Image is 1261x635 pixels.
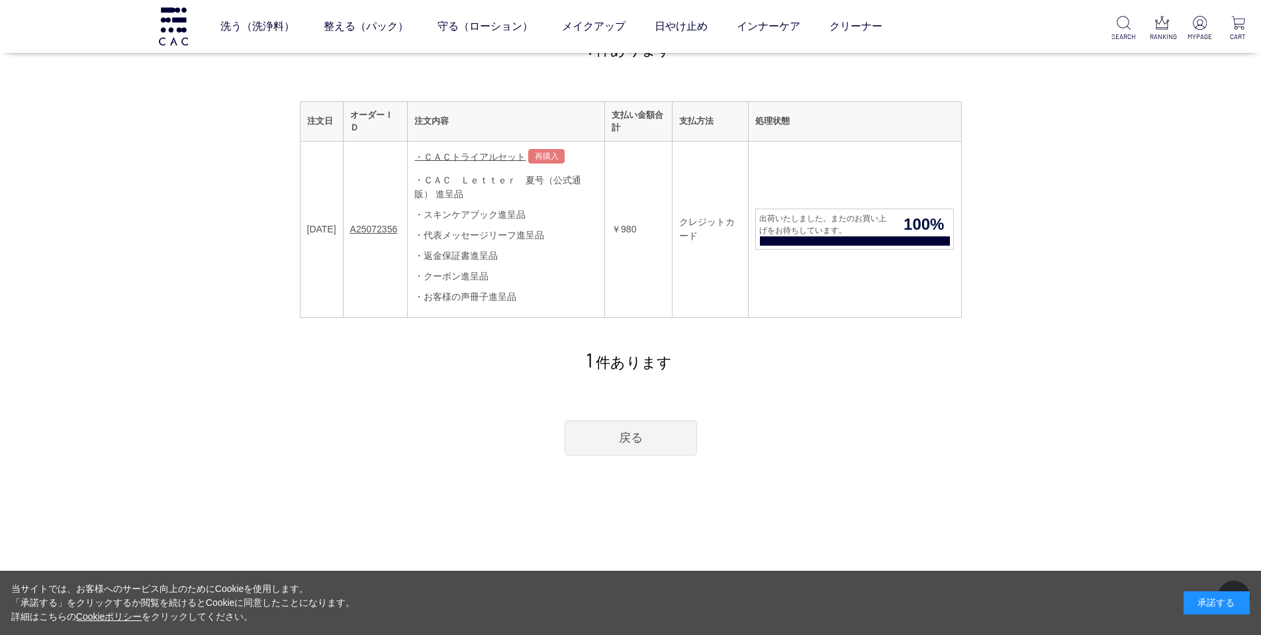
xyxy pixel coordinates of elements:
a: Cookieポリシー [76,611,142,622]
td: クレジットカード [673,141,749,317]
span: 出荷いたしました。またのお買い上げをお待ちしています。 [756,213,894,236]
a: 再購入 [528,149,565,164]
th: オーダーＩＤ [343,101,408,141]
div: ・返金保証書進呈品 [414,249,598,263]
span: 1 [586,348,593,371]
a: 守る（ローション） [438,8,533,45]
a: RANKING [1150,16,1174,42]
div: ・お客様の声冊子進呈品 [414,290,598,304]
a: 戻る [565,420,697,456]
a: 整える（パック） [324,8,408,45]
span: 件あります [586,354,673,371]
a: クリーナー [829,8,882,45]
a: CART [1226,16,1250,42]
th: 注文内容 [408,101,605,141]
th: 注文日 [300,101,343,141]
p: MYPAGE [1188,32,1212,42]
a: A25072356 [350,224,398,234]
p: CART [1226,32,1250,42]
a: MYPAGE [1188,16,1212,42]
img: logo [157,7,190,45]
p: SEARCH [1111,32,1136,42]
div: 承諾する [1184,591,1250,614]
a: 出荷いたしました。またのお買い上げをお待ちしています。 100% [755,209,954,250]
a: インナーケア [737,8,800,45]
p: RANKING [1150,32,1174,42]
a: SEARCH [1111,16,1136,42]
div: ・代表メッセージリーフ進呈品 [414,228,598,242]
a: ・ＣＡＣトライアルセット [414,151,526,162]
span: 100% [894,213,953,236]
a: 日やけ止め [655,8,708,45]
div: ・ＣＡＣ Ｌｅｔｔｅｒ 夏号（公式通販） 進呈品 [414,173,598,201]
a: メイクアップ [562,8,626,45]
div: ・クーポン進呈品 [414,269,598,283]
th: 支払方法 [673,101,749,141]
td: [DATE] [300,141,343,317]
a: 洗う（洗浄料） [220,8,295,45]
div: ・スキンケアブック進呈品 [414,208,598,222]
div: 当サイトでは、お客様へのサービス向上のためにCookieを使用します。 「承諾する」をクリックするか閲覧を続けるとCookieに同意したことになります。 詳細はこちらの をクリックしてください。 [11,582,355,624]
th: 処理状態 [749,101,961,141]
th: 支払い金額合計 [605,101,673,141]
td: ￥980 [605,141,673,317]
